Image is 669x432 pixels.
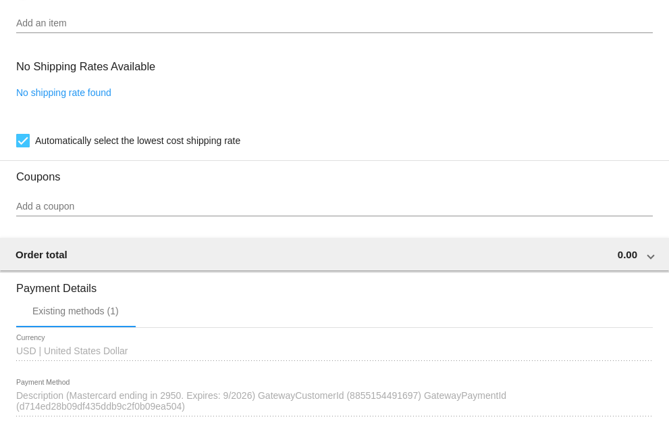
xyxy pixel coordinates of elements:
h3: Coupons [16,160,653,183]
span: Description (Mastercard ending in 2950. Expires: 9/2026) GatewayCustomerId (8855154491697) Gatewa... [16,390,506,412]
span: USD | United States Dollar [16,345,128,356]
h3: Payment Details [16,272,653,295]
input: Add an item [16,18,653,29]
span: Order total [16,249,68,260]
span: Automatically select the lowest cost shipping rate [35,133,240,149]
h3: No Shipping Rates Available [16,52,155,81]
input: Add a coupon [16,201,653,212]
div: Existing methods (1) [32,306,119,316]
span: 0.00 [618,249,637,260]
a: No shipping rate found [16,87,111,98]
